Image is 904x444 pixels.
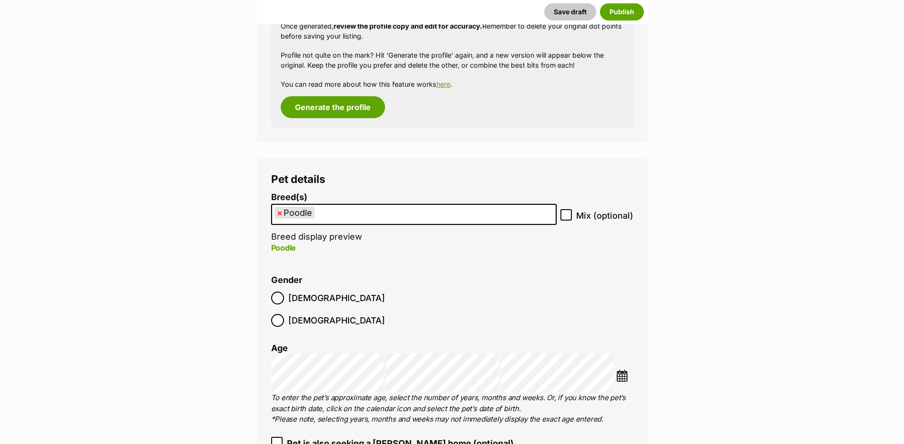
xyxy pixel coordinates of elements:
label: Gender [271,275,302,285]
span: [DEMOGRAPHIC_DATA] [288,314,385,327]
li: Poodle [274,207,315,219]
button: Generate the profile [281,96,385,118]
span: [DEMOGRAPHIC_DATA] [288,292,385,304]
span: Mix (optional) [576,209,633,222]
li: Breed display preview [271,192,557,263]
button: Publish [600,3,644,20]
p: Profile not quite on the mark? Hit ‘Generate the profile’ again, and a new version will appear be... [281,50,624,71]
label: Breed(s) [271,192,557,202]
p: Once generated, Remember to delete your original dot points before saving your listing. [281,21,624,41]
button: Save draft [544,3,596,20]
a: here [437,80,450,88]
p: To enter the pet’s approximate age, select the number of years, months and weeks. Or, if you know... [271,393,633,425]
img: ... [616,370,628,382]
strong: review the profile copy and edit for accuracy. [334,22,482,30]
p: You can read more about how this feature works . [281,79,624,89]
label: Age [271,343,288,353]
span: Pet details [271,172,325,185]
span: × [277,207,283,219]
p: Poodle [271,242,557,253]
